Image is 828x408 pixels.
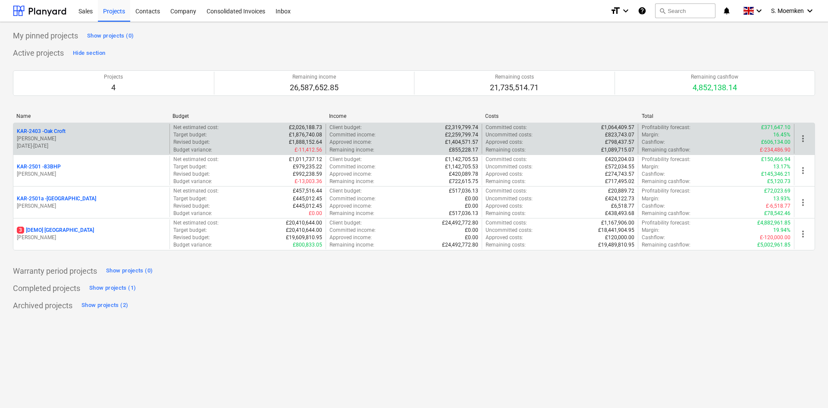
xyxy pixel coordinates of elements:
p: Cashflow : [642,171,665,178]
p: 19.94% [773,227,790,234]
i: keyboard_arrow_down [754,6,764,16]
p: Projects [104,73,123,81]
div: KAR-2403 -Oak Croft[PERSON_NAME][DATE]-[DATE] [17,128,166,150]
p: Remaining income : [329,210,374,217]
p: KAR-2501a - [GEOGRAPHIC_DATA] [17,195,96,202]
p: £4,882,961.85 [757,219,790,227]
p: £424,122.73 [605,195,634,202]
p: Profitability forecast : [642,156,690,163]
p: Approved costs : [486,234,523,241]
p: Approved income : [329,234,372,241]
p: Remaining costs : [486,178,526,185]
div: Budget [172,113,322,119]
p: Remaining costs [490,73,539,81]
p: £457,516.44 [293,187,322,195]
span: 3 [17,227,24,234]
p: Committed income : [329,163,376,171]
p: £1,167,906.00 [601,219,634,227]
p: £24,492,772.80 [442,241,478,249]
p: £19,489,810.95 [598,241,634,249]
p: £120,000.00 [605,234,634,241]
p: £823,743.07 [605,131,634,139]
p: £2,319,799.74 [445,124,478,131]
p: £1,142,705.53 [445,156,478,163]
p: KAR-2403 - Oak Croft [17,128,66,135]
p: Margin : [642,195,659,202]
p: Committed costs : [486,156,527,163]
p: £798,437.57 [605,139,634,146]
div: 3[DEMO] [GEOGRAPHIC_DATA][PERSON_NAME] [17,227,166,241]
p: £2,026,188.73 [289,124,322,131]
iframe: Chat Widget [785,367,828,408]
span: S. Moemken [771,7,804,14]
p: £371,647.10 [761,124,790,131]
p: Budget variance : [173,241,212,249]
p: £1,011,737.12 [289,156,322,163]
p: Cashflow : [642,234,665,241]
div: KAR-2501 -83BHP[PERSON_NAME] [17,163,166,178]
button: Show projects (2) [79,299,130,313]
p: £1,064,409.57 [601,124,634,131]
p: £-6,518.77 [766,202,790,210]
p: Remaining cashflow : [642,210,690,217]
p: £1,089,715.07 [601,146,634,154]
p: 16.45% [773,131,790,139]
p: 21,735,514.71 [490,82,539,93]
p: Remaining income : [329,146,374,154]
p: Net estimated cost : [173,219,219,227]
p: 13.17% [773,163,790,171]
p: £6,518.77 [611,202,634,210]
i: Knowledge base [638,6,646,16]
p: £274,743.57 [605,171,634,178]
p: £717,495.02 [605,178,634,185]
p: Target budget : [173,131,207,139]
button: Search [655,3,715,18]
p: Approved income : [329,171,372,178]
p: £-13,003.36 [295,178,322,185]
p: Approved costs : [486,139,523,146]
span: more_vert [798,197,808,208]
div: Income [329,113,478,119]
span: search [659,7,666,14]
div: Total [642,113,791,119]
i: keyboard_arrow_down [805,6,815,16]
div: Show projects (0) [87,31,134,41]
p: £517,036.13 [449,187,478,195]
p: £606,134.00 [761,139,790,146]
p: Completed projects [13,283,80,294]
p: £992,238.59 [293,171,322,178]
p: £517,036.13 [449,210,478,217]
p: Warranty period projects [13,266,97,276]
p: £0.00 [309,210,322,217]
p: £420,204.03 [605,156,634,163]
p: Committed income : [329,131,376,139]
p: Committed costs : [486,219,527,227]
p: £2,259,799.74 [445,131,478,139]
p: Client budget : [329,187,362,195]
p: Client budget : [329,219,362,227]
p: Profitability forecast : [642,124,690,131]
p: Remaining costs : [486,210,526,217]
p: £438,493.68 [605,210,634,217]
p: Approved income : [329,202,372,210]
p: Client budget : [329,156,362,163]
p: £-120,000.00 [760,234,790,241]
p: £72,023.69 [764,187,790,195]
div: Show projects (0) [106,266,153,276]
p: 13.93% [773,195,790,202]
p: [DEMO] [GEOGRAPHIC_DATA] [17,227,94,234]
p: Revised budget : [173,139,210,146]
p: [PERSON_NAME] [17,202,166,210]
p: £20,410,644.00 [286,227,322,234]
p: £722,615.75 [449,178,478,185]
p: £0.00 [465,227,478,234]
i: format_size [610,6,621,16]
p: Revised budget : [173,202,210,210]
p: Committed costs : [486,124,527,131]
p: Uncommitted costs : [486,163,533,171]
p: Net estimated cost : [173,124,219,131]
p: Approved costs : [486,171,523,178]
p: Committed income : [329,195,376,202]
p: [PERSON_NAME] [17,135,166,142]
